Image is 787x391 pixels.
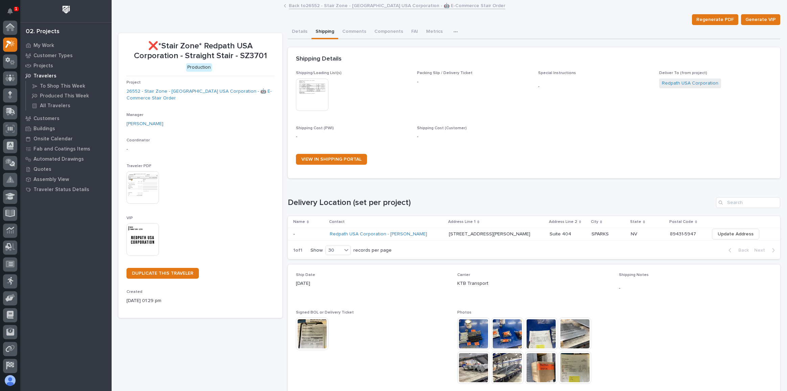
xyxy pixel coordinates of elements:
p: - [417,78,530,86]
p: 1 of 1 [288,242,308,259]
p: My Work [33,43,54,49]
a: Onsite Calendar [20,134,112,144]
p: 89431-5947 [670,230,697,237]
a: Customers [20,113,112,123]
div: Notifications1 [8,8,17,19]
button: Regenerate PDF [692,14,738,25]
p: Travelers [33,73,56,79]
a: Automated Drawings [20,154,112,164]
p: Customer Types [33,53,73,59]
h2: Shipping Details [296,55,342,63]
a: All Travelers [26,101,112,110]
button: users-avatar [3,373,17,388]
span: Generate VIP [745,16,776,24]
span: Shipping Notes [619,273,649,277]
p: Name [293,218,305,226]
span: Update Address [718,230,754,238]
a: DUPLICATE THIS TRAVELER [126,268,199,279]
span: Coordinator [126,138,150,142]
button: Notifications [3,4,17,18]
span: Next [754,247,769,253]
p: Projects [33,63,53,69]
p: Suite 404 [550,230,573,237]
a: Buildings [20,123,112,134]
p: 1 [15,6,17,11]
span: Created [126,290,142,294]
button: Back [723,247,751,253]
a: Fab and Coatings Items [20,144,112,154]
span: Shipping Cost (Customer) [417,126,467,130]
p: Customers [33,116,60,122]
button: Comments [338,25,370,39]
p: Contact [329,218,345,226]
p: Postal Code [669,218,693,226]
a: Back to26552 - Stair Zone - [GEOGRAPHIC_DATA] USA Corporation - 🤖 E-Commerce Stair Order [289,1,505,9]
p: ❌*Stair Zone* Redpath USA Corporation - Straight Stair - SZ3701 [126,41,274,61]
span: Packing Slip / Delivery Ticket [417,71,472,75]
a: Redpath USA Corporation - [PERSON_NAME] [330,231,427,237]
h1: Delivery Location (set per project) [288,198,713,208]
button: Components [370,25,407,39]
span: Photos [457,310,471,315]
span: VIEW IN SHIPPING PORTAL [301,157,362,162]
span: Project [126,80,141,85]
p: To Shop This Week [40,83,85,89]
p: SPARKS [592,230,610,237]
p: Address Line 2 [549,218,577,226]
span: Regenerate PDF [696,16,734,24]
a: Produced This Week [26,91,112,100]
p: Assembly View [33,177,69,183]
p: NV [631,230,639,237]
p: - [417,133,530,140]
p: [STREET_ADDRESS][PERSON_NAME] [449,230,532,237]
p: Address Line 1 [448,218,476,226]
p: Show [310,248,323,253]
p: Produced This Week [40,93,89,99]
p: - [296,133,409,140]
span: DUPLICATE THIS TRAVELER [132,271,193,276]
span: VIP [126,216,133,220]
button: Generate VIP [741,14,780,25]
span: Shipping Cost (PWI) [296,126,334,130]
a: Traveler Status Details [20,184,112,194]
a: Travelers [20,71,112,81]
a: Customer Types [20,50,112,61]
p: [DATE] [296,280,449,287]
a: Assembly View [20,174,112,184]
tr: -- Redpath USA Corporation - [PERSON_NAME] [STREET_ADDRESS][PERSON_NAME][STREET_ADDRESS][PERSON_N... [288,228,780,240]
p: [DATE] 01:29 pm [126,297,274,304]
span: Special Instructions [538,71,576,75]
a: To Shop This Week [26,81,112,91]
a: My Work [20,40,112,50]
div: 02. Projects [26,28,60,36]
a: 26552 - Stair Zone - [GEOGRAPHIC_DATA] USA Corporation - 🤖 E-Commerce Stair Order [126,88,274,102]
div: Production [186,63,212,72]
p: records per page [353,248,392,253]
p: - [619,285,772,292]
p: - [538,83,651,90]
button: Update Address [712,229,759,239]
p: Fab and Coatings Items [33,146,90,152]
p: Traveler Status Details [33,187,89,193]
span: Ship Date [296,273,315,277]
p: City [591,218,598,226]
a: Redpath USA Corporation [662,80,718,87]
p: KTB Transport [457,280,610,287]
span: Shipping/Loading List(s) [296,71,342,75]
span: Signed BOL or Delivery Ticket [296,310,354,315]
span: Manager [126,113,143,117]
input: Search [716,197,780,208]
button: Metrics [422,25,447,39]
p: Onsite Calendar [33,136,73,142]
button: Details [288,25,311,39]
p: Quotes [33,166,51,172]
p: Buildings [33,126,55,132]
p: - [126,146,274,153]
button: FAI [407,25,422,39]
p: All Travelers [40,103,70,109]
span: Deliver To (from project) [659,71,707,75]
div: 30 [326,247,342,254]
p: - [293,230,296,237]
p: State [630,218,641,226]
span: Traveler PDF [126,164,152,168]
